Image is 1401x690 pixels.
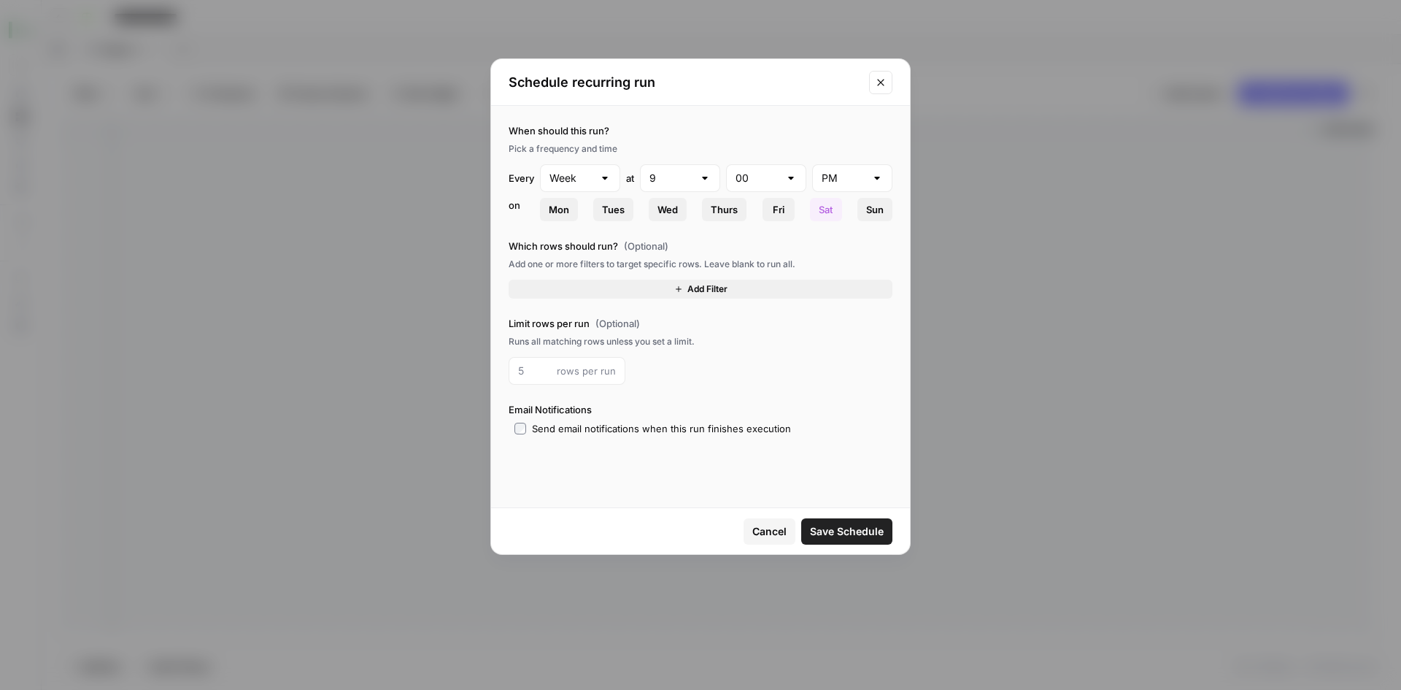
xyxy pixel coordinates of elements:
[509,316,892,331] label: Limit rows per run
[509,402,892,417] label: Email Notifications
[549,202,569,217] span: Mon
[857,198,892,221] button: Sun
[657,202,678,217] span: Wed
[593,198,633,221] button: Tues
[626,171,634,185] div: at
[801,518,892,545] button: Save Schedule
[810,524,884,539] span: Save Schedule
[509,142,892,156] div: Pick a frequency and time
[752,524,787,539] span: Cancel
[744,518,795,545] button: Cancel
[624,239,668,253] span: (Optional)
[602,202,625,217] span: Tues
[509,239,892,253] label: Which rows should run?
[509,171,534,185] div: Every
[763,198,795,221] button: Fri
[557,364,616,378] span: rows per run
[509,123,892,138] label: When should this run?
[549,171,593,185] input: Week
[736,171,779,185] input: 00
[509,72,860,93] h2: Schedule recurring run
[540,198,578,221] button: Mon
[649,198,687,221] button: Wed
[822,171,865,185] input: PM
[514,423,526,434] input: Send email notifications when this run finishes execution
[819,202,833,217] span: Sat
[518,364,551,378] input: 5
[687,283,727,296] span: Add Filter
[866,202,884,217] span: Sun
[509,258,892,271] div: Add one or more filters to target specific rows. Leave blank to run all.
[711,202,738,217] span: Thurs
[810,198,842,221] button: Sat
[702,198,746,221] button: Thurs
[509,198,534,221] div: on
[509,335,892,348] div: Runs all matching rows unless you set a limit.
[869,71,892,94] button: Close modal
[773,202,784,217] span: Fri
[649,171,693,185] input: 9
[509,280,892,299] button: Add Filter
[532,421,791,436] div: Send email notifications when this run finishes execution
[595,316,640,331] span: (Optional)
